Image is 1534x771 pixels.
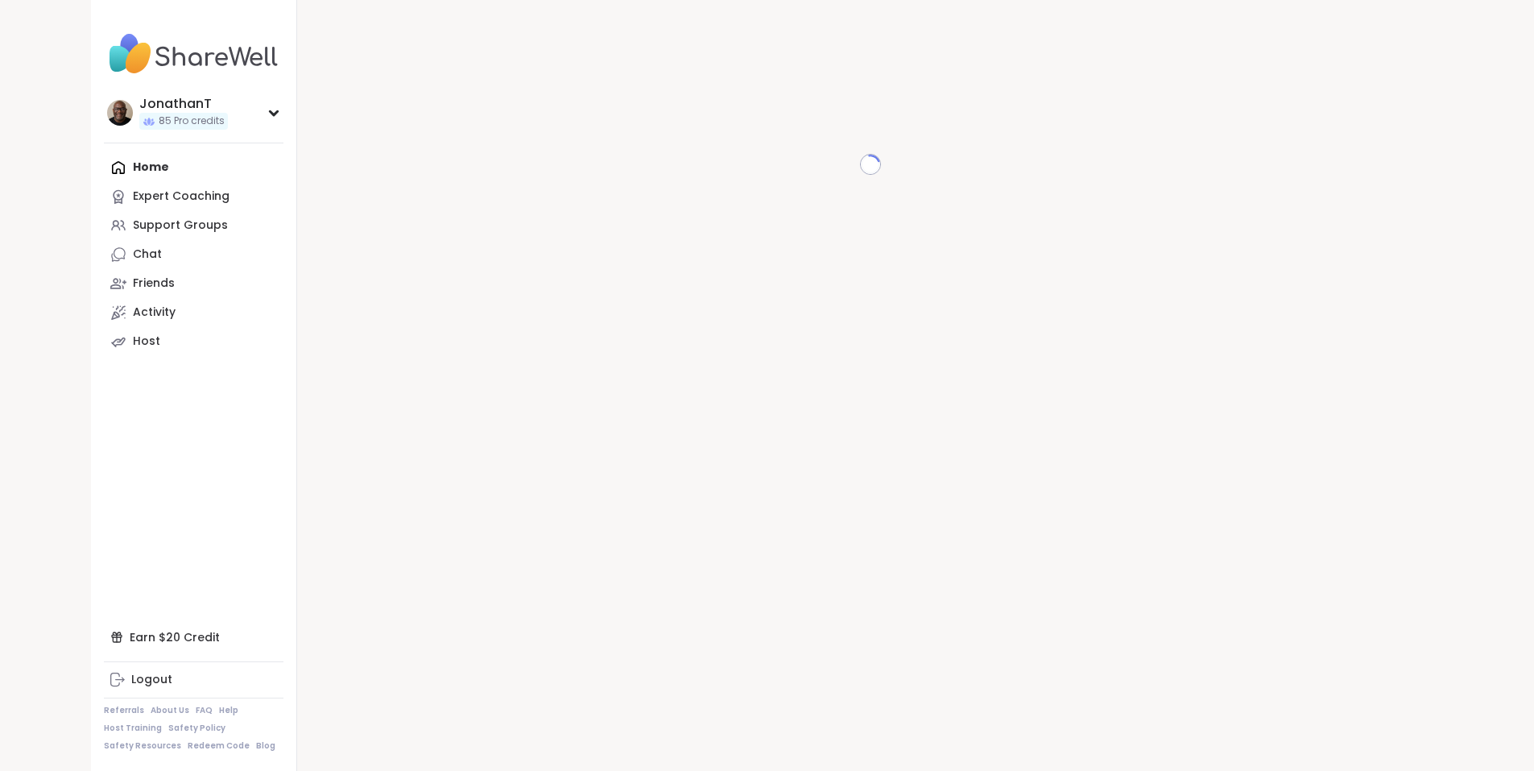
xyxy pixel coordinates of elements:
a: FAQ [196,705,213,716]
img: JonathanT [107,100,133,126]
a: Support Groups [104,211,283,240]
div: Host [133,334,160,350]
a: Friends [104,269,283,298]
a: Chat [104,240,283,269]
a: Expert Coaching [104,182,283,211]
a: Blog [256,740,275,752]
a: Host Training [104,723,162,734]
div: Chat [133,247,162,263]
div: Support Groups [133,218,228,234]
div: Expert Coaching [133,189,229,205]
a: Activity [104,298,283,327]
a: About Us [151,705,189,716]
a: Redeem Code [188,740,250,752]
a: Safety Policy [168,723,225,734]
a: Logout [104,665,283,694]
div: JonathanT [139,95,228,113]
div: Activity [133,305,176,321]
a: Help [219,705,238,716]
a: Host [104,327,283,356]
div: Friends [133,276,175,292]
a: Safety Resources [104,740,181,752]
a: Referrals [104,705,144,716]
div: Logout [131,672,172,688]
img: ShareWell Nav Logo [104,26,283,82]
div: Earn $20 Credit [104,623,283,652]
span: 85 Pro credits [159,114,225,128]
